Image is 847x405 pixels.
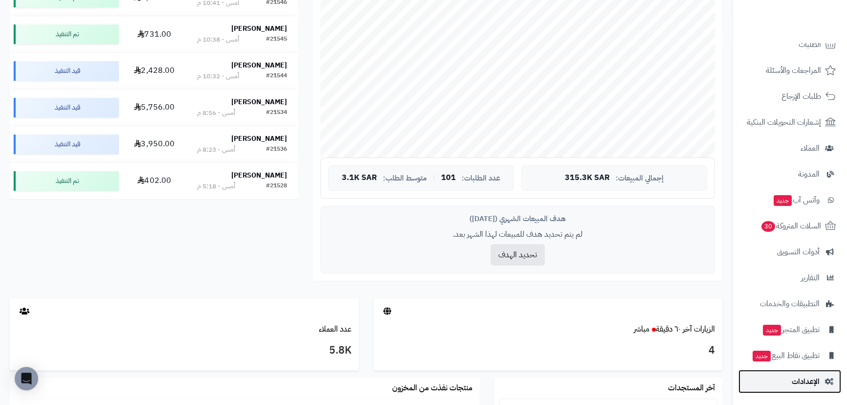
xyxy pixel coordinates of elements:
[433,174,435,181] span: |
[760,219,821,233] span: السلات المتروكة
[197,108,235,118] div: أمس - 8:56 م
[231,23,287,34] strong: [PERSON_NAME]
[738,266,841,290] a: التقارير
[752,349,820,362] span: تطبيق نقاط البيع
[123,163,186,199] td: 402.00
[266,108,287,118] div: #21534
[266,145,287,155] div: #21536
[634,323,649,335] small: مباشر
[123,16,186,52] td: 731.00
[738,33,841,56] a: الطلبات
[634,323,715,335] a: الزيارات آخر ٦٠ دقيقةمباشر
[738,136,841,160] a: العملاء
[15,367,38,390] div: Open Intercom Messenger
[14,135,119,154] div: قيد التنفيذ
[738,188,841,212] a: وآتس آبجديد
[14,98,119,117] div: قيد التنفيذ
[801,271,820,285] span: التقارير
[798,167,820,181] span: المدونة
[266,35,287,45] div: #21545
[342,174,377,182] span: 3.1K SAR
[231,97,287,107] strong: [PERSON_NAME]
[738,292,841,315] a: التطبيقات والخدمات
[381,342,715,359] h3: 4
[197,71,239,81] div: أمس - 10:32 م
[197,181,235,191] div: أمس - 5:18 م
[266,71,287,81] div: #21544
[14,171,119,191] div: تم التنفيذ
[231,170,287,180] strong: [PERSON_NAME]
[490,244,545,266] button: تحديد الهدف
[760,297,820,311] span: التطبيقات والخدمات
[738,59,841,82] a: المراجعات والأسئلة
[319,323,352,335] a: عدد العملاء
[462,174,500,182] span: عدد الطلبات:
[123,90,186,126] td: 5,756.00
[738,318,841,341] a: تطبيق المتجرجديد
[668,384,715,393] h3: آخر المستجدات
[738,214,841,238] a: السلات المتروكة30
[392,384,472,393] h3: منتجات نفذت من المخزون
[266,181,287,191] div: #21528
[773,193,820,207] span: وآتس آب
[799,38,821,51] span: الطلبات
[738,240,841,264] a: أدوات التسويق
[17,342,352,359] h3: 5.8K
[761,221,775,232] span: 30
[231,134,287,144] strong: [PERSON_NAME]
[781,90,821,103] span: طلبات الإرجاع
[738,370,841,393] a: الإعدادات
[197,145,235,155] div: أمس - 8:23 م
[328,229,707,240] p: لم يتم تحديد هدف للمبيعات لهذا الشهر بعد.
[383,174,427,182] span: متوسط الطلب:
[738,85,841,108] a: طلبات الإرجاع
[738,111,841,134] a: إشعارات التحويلات البنكية
[123,53,186,89] td: 2,428.00
[747,115,821,129] span: إشعارات التحويلات البنكية
[328,214,707,224] div: هدف المبيعات الشهري ([DATE])
[441,174,456,182] span: 101
[14,61,119,81] div: قيد التنفيذ
[777,245,820,259] span: أدوات التسويق
[774,195,792,206] span: جديد
[738,162,841,186] a: المدونة
[753,351,771,361] span: جديد
[616,174,664,182] span: إجمالي المبيعات:
[801,141,820,155] span: العملاء
[738,344,841,367] a: تطبيق نقاط البيعجديد
[565,174,610,182] span: 315.3K SAR
[197,35,239,45] div: أمس - 10:38 م
[792,375,820,388] span: الإعدادات
[231,60,287,70] strong: [PERSON_NAME]
[762,323,820,337] span: تطبيق المتجر
[763,325,781,336] span: جديد
[766,64,821,77] span: المراجعات والأسئلة
[123,126,186,162] td: 3,950.00
[14,24,119,44] div: تم التنفيذ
